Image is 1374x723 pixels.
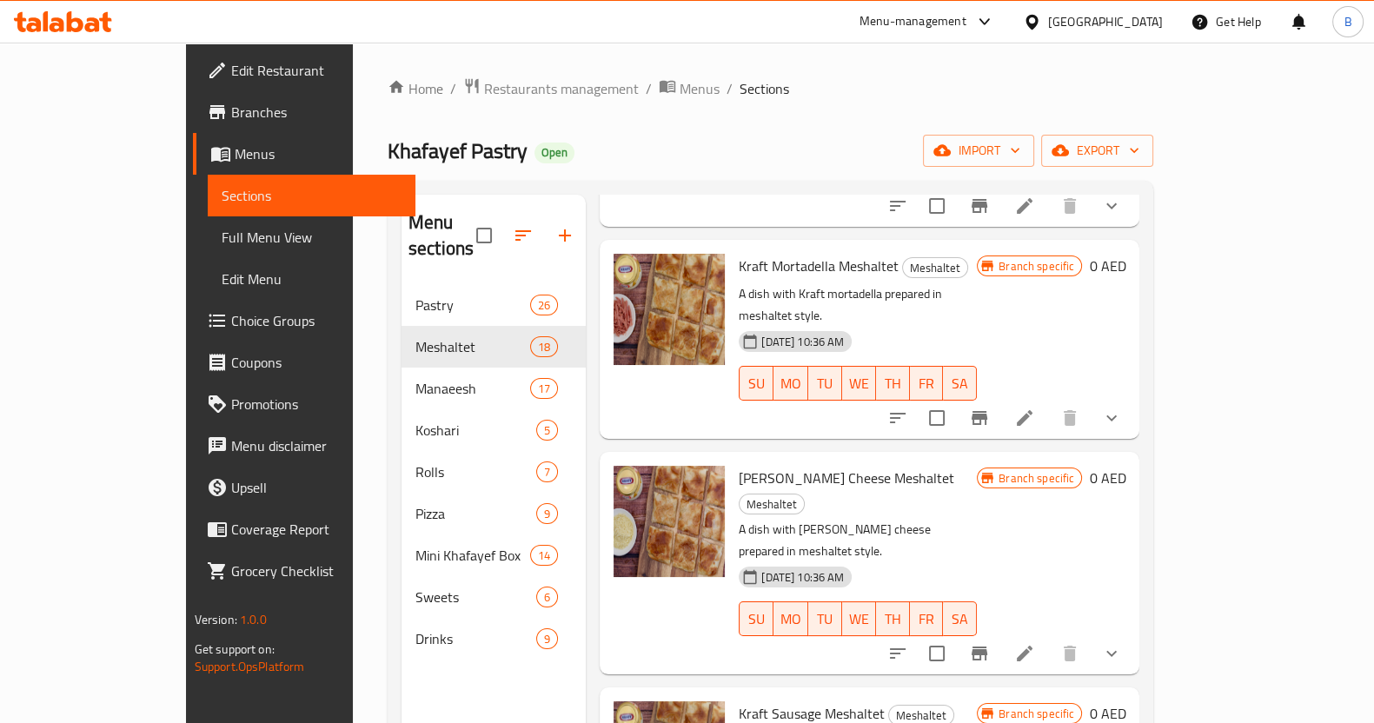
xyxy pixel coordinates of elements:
[193,425,415,467] a: Menu disclaimer
[842,366,876,401] button: WE
[959,397,1000,439] button: Branch-specific-item
[536,628,558,649] div: items
[402,368,586,409] div: Manaeesh17
[614,466,725,577] img: Kraft Romi Cheese Meshaltet
[402,277,586,667] nav: Menu sections
[815,607,835,632] span: TU
[919,635,955,672] span: Select to update
[544,215,586,256] button: Add section
[919,400,955,436] span: Select to update
[415,336,530,357] span: Meshaltet
[222,227,402,248] span: Full Menu View
[910,601,944,636] button: FR
[808,601,842,636] button: TU
[950,371,970,396] span: SA
[992,470,1081,487] span: Branch specific
[747,371,767,396] span: SU
[193,300,415,342] a: Choice Groups
[943,601,977,636] button: SA
[747,607,767,632] span: SU
[877,185,919,227] button: sort-choices
[531,339,557,355] span: 18
[193,508,415,550] a: Coverage Report
[646,78,652,99] li: /
[877,397,919,439] button: sort-choices
[231,394,402,415] span: Promotions
[1091,633,1132,674] button: show more
[959,633,1000,674] button: Branch-specific-item
[530,545,558,566] div: items
[193,342,415,383] a: Coupons
[388,77,1154,100] nav: breadcrumb
[222,185,402,206] span: Sections
[1344,12,1351,31] span: B
[402,326,586,368] div: Meshaltet18
[530,336,558,357] div: items
[231,102,402,123] span: Branches
[388,131,528,170] span: Khafayef Pastry
[739,366,773,401] button: SU
[773,601,808,636] button: MO
[402,618,586,660] div: Drinks9
[415,295,530,315] div: Pastry
[959,185,1000,227] button: Branch-specific-item
[923,135,1034,167] button: import
[1091,397,1132,439] button: show more
[1048,12,1163,31] div: [GEOGRAPHIC_DATA]
[531,297,557,314] span: 26
[740,494,804,514] span: Meshaltet
[877,633,919,674] button: sort-choices
[537,422,557,439] span: 5
[1101,196,1122,216] svg: Show Choices
[849,607,869,632] span: WE
[910,366,944,401] button: FR
[231,435,402,456] span: Menu disclaimer
[1014,643,1035,664] a: Edit menu item
[208,216,415,258] a: Full Menu View
[531,381,557,397] span: 17
[1101,408,1122,428] svg: Show Choices
[808,366,842,401] button: TU
[919,188,955,224] span: Select to update
[415,461,536,482] div: Rolls
[780,371,801,396] span: MO
[402,534,586,576] div: Mini Khafayef Box14
[680,78,720,99] span: Menus
[739,283,977,327] p: A dish with Kraft mortadella prepared in meshaltet style.
[537,506,557,522] span: 9
[537,464,557,481] span: 7
[537,631,557,647] span: 9
[195,608,237,631] span: Version:
[1014,196,1035,216] a: Edit menu item
[240,608,267,631] span: 1.0.0
[917,371,937,396] span: FR
[780,607,801,632] span: MO
[876,601,910,636] button: TH
[849,371,869,396] span: WE
[484,78,639,99] span: Restaurants management
[943,366,977,401] button: SA
[860,11,966,32] div: Menu-management
[195,655,305,678] a: Support.OpsPlatform
[193,91,415,133] a: Branches
[1049,633,1091,674] button: delete
[727,78,733,99] li: /
[754,334,851,350] span: [DATE] 10:36 AM
[415,545,530,566] span: Mini Khafayef Box
[415,503,536,524] div: Pizza
[408,209,476,262] h2: Menu sections
[402,451,586,493] div: Rolls7
[415,628,536,649] span: Drinks
[1049,397,1091,439] button: delete
[1049,185,1091,227] button: delete
[659,77,720,100] a: Menus
[402,409,586,451] div: Koshari5
[537,589,557,606] span: 6
[231,352,402,373] span: Coupons
[530,295,558,315] div: items
[193,133,415,175] a: Menus
[883,607,903,632] span: TH
[415,587,536,607] div: Sweets
[739,601,773,636] button: SU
